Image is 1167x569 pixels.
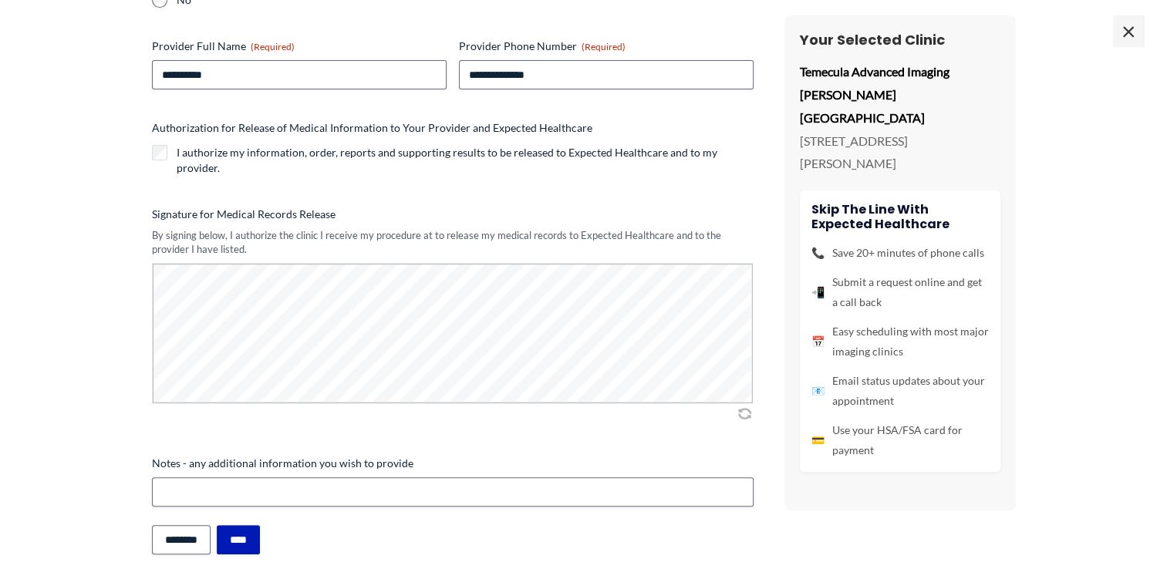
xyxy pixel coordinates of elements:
label: Provider Phone Number [459,39,754,54]
label: Provider Full Name [152,39,447,54]
label: Signature for Medical Records Release [152,207,754,222]
span: 📅 [811,332,825,352]
li: Easy scheduling with most major imaging clinics [811,322,989,362]
span: 📲 [811,282,825,302]
img: Clear Signature [735,406,754,421]
label: Notes - any additional information you wish to provide [152,456,754,471]
span: 📧 [811,381,825,401]
span: (Required) [582,41,626,52]
p: Temecula Advanced Imaging [PERSON_NAME][GEOGRAPHIC_DATA] [800,60,1000,129]
h4: Skip the line with Expected Healthcare [811,202,989,231]
li: Submit a request online and get a call back [811,272,989,312]
h3: Your Selected Clinic [800,31,1000,49]
span: 💳 [811,430,825,450]
span: × [1113,15,1144,46]
label: I authorize my information, order, reports and supporting results to be released to Expected Heal... [177,145,754,176]
li: Save 20+ minutes of phone calls [811,243,989,263]
li: Email status updates about your appointment [811,371,989,411]
li: Use your HSA/FSA card for payment [811,420,989,460]
div: By signing below, I authorize the clinic I receive my procedure at to release my medical records ... [152,228,754,257]
legend: Authorization for Release of Medical Information to Your Provider and Expected Healthcare [152,120,592,136]
span: (Required) [251,41,295,52]
span: 📞 [811,243,825,263]
p: [STREET_ADDRESS][PERSON_NAME] [800,130,1000,175]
